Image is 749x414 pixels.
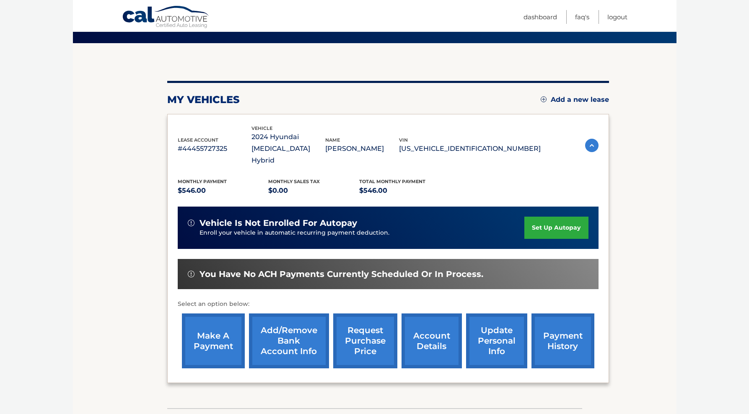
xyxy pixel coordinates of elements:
[359,179,425,184] span: Total Monthly Payment
[607,10,627,24] a: Logout
[585,139,599,152] img: accordion-active.svg
[268,185,359,197] p: $0.00
[188,220,194,226] img: alert-white.svg
[178,185,269,197] p: $546.00
[200,269,483,279] span: You have no ACH payments currently scheduled or in process.
[325,143,399,155] p: [PERSON_NAME]
[524,217,588,239] a: set up autopay
[466,313,527,368] a: update personal info
[325,137,340,143] span: name
[524,10,557,24] a: Dashboard
[402,313,462,368] a: account details
[188,271,194,277] img: alert-white.svg
[178,299,599,309] p: Select an option below:
[399,137,408,143] span: vin
[251,131,325,166] p: 2024 Hyundai [MEDICAL_DATA] Hybrid
[182,313,245,368] a: make a payment
[333,313,397,368] a: request purchase price
[122,5,210,30] a: Cal Automotive
[178,143,251,155] p: #44455727325
[575,10,589,24] a: FAQ's
[249,313,329,368] a: Add/Remove bank account info
[251,125,272,131] span: vehicle
[200,218,357,228] span: vehicle is not enrolled for autopay
[541,96,609,104] a: Add a new lease
[541,96,547,102] img: add.svg
[178,137,218,143] span: lease account
[178,179,227,184] span: Monthly Payment
[167,93,240,106] h2: my vehicles
[200,228,525,238] p: Enroll your vehicle in automatic recurring payment deduction.
[531,313,594,368] a: payment history
[359,185,450,197] p: $546.00
[399,143,541,155] p: [US_VEHICLE_IDENTIFICATION_NUMBER]
[268,179,320,184] span: Monthly sales Tax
